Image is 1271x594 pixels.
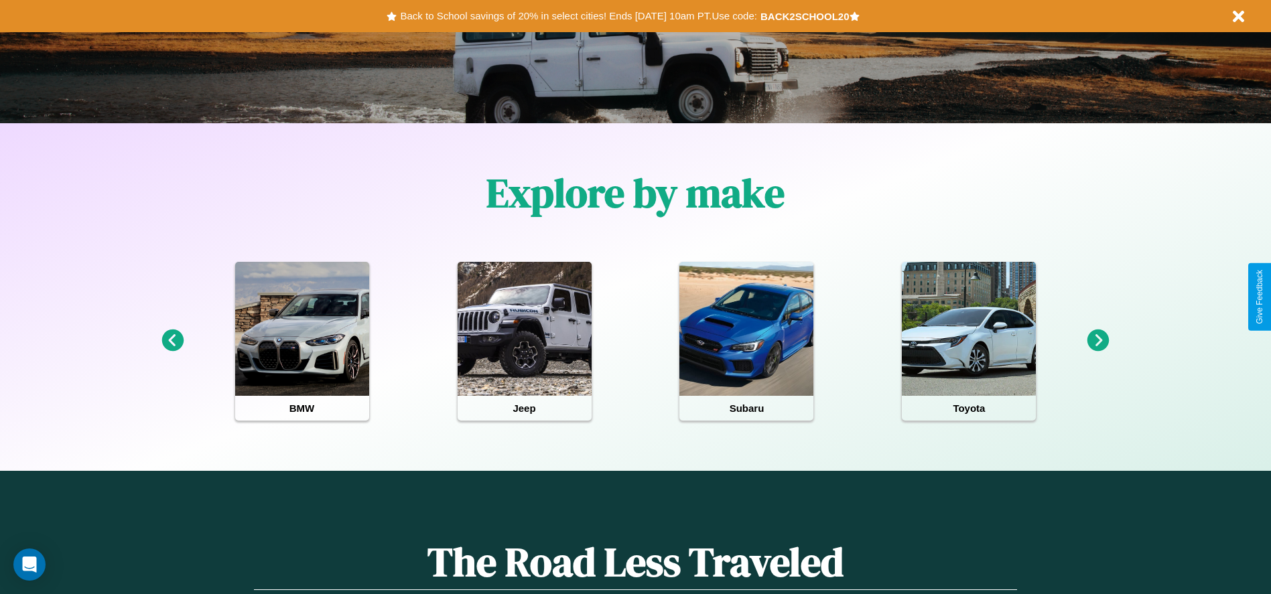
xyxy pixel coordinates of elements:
[486,165,785,220] h1: Explore by make
[760,11,850,22] b: BACK2SCHOOL20
[902,396,1036,421] h4: Toyota
[458,396,592,421] h4: Jeep
[1255,270,1264,324] div: Give Feedback
[679,396,813,421] h4: Subaru
[13,548,46,581] div: Open Intercom Messenger
[397,7,760,25] button: Back to School savings of 20% in select cities! Ends [DATE] 10am PT.Use code:
[235,396,369,421] h4: BMW
[254,534,1016,590] h1: The Road Less Traveled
